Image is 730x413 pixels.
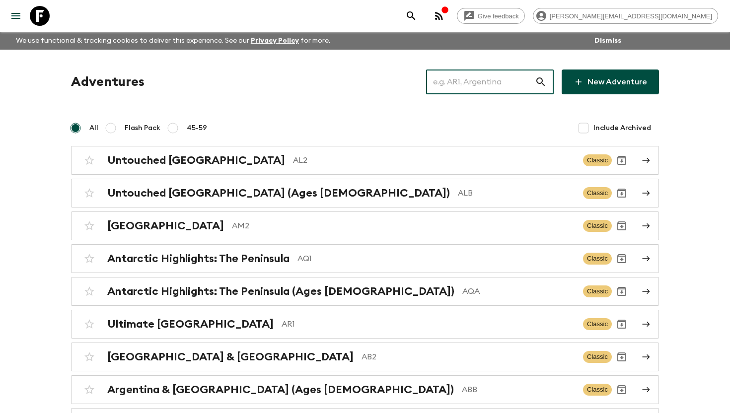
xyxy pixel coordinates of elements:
[583,351,612,363] span: Classic
[457,8,525,24] a: Give feedback
[583,220,612,232] span: Classic
[583,318,612,330] span: Classic
[107,318,274,331] h2: Ultimate [GEOGRAPHIC_DATA]
[401,6,421,26] button: search adventures
[533,8,718,24] div: [PERSON_NAME][EMAIL_ADDRESS][DOMAIN_NAME]
[593,123,651,133] span: Include Archived
[612,314,632,334] button: Archive
[297,253,575,265] p: AQ1
[107,350,354,363] h2: [GEOGRAPHIC_DATA] & [GEOGRAPHIC_DATA]
[293,154,575,166] p: AL2
[107,285,454,298] h2: Antarctic Highlights: The Peninsula (Ages [DEMOGRAPHIC_DATA])
[612,249,632,269] button: Archive
[612,347,632,367] button: Archive
[107,154,285,167] h2: Untouched [GEOGRAPHIC_DATA]
[458,187,575,199] p: ALB
[107,219,224,232] h2: [GEOGRAPHIC_DATA]
[612,281,632,301] button: Archive
[71,244,659,273] a: Antarctic Highlights: The PeninsulaAQ1ClassicArchive
[232,220,575,232] p: AM2
[71,277,659,306] a: Antarctic Highlights: The Peninsula (Ages [DEMOGRAPHIC_DATA])AQAClassicArchive
[71,72,145,92] h1: Adventures
[125,123,160,133] span: Flash Pack
[71,343,659,371] a: [GEOGRAPHIC_DATA] & [GEOGRAPHIC_DATA]AB2ClassicArchive
[71,211,659,240] a: [GEOGRAPHIC_DATA]AM2ClassicArchive
[592,34,624,48] button: Dismiss
[583,187,612,199] span: Classic
[426,68,535,96] input: e.g. AR1, Argentina
[71,310,659,339] a: Ultimate [GEOGRAPHIC_DATA]AR1ClassicArchive
[12,32,334,50] p: We use functional & tracking cookies to deliver this experience. See our for more.
[107,187,450,200] h2: Untouched [GEOGRAPHIC_DATA] (Ages [DEMOGRAPHIC_DATA])
[6,6,26,26] button: menu
[362,351,575,363] p: AB2
[612,150,632,170] button: Archive
[544,12,718,20] span: [PERSON_NAME][EMAIL_ADDRESS][DOMAIN_NAME]
[251,37,299,44] a: Privacy Policy
[71,375,659,404] a: Argentina & [GEOGRAPHIC_DATA] (Ages [DEMOGRAPHIC_DATA])ABBClassicArchive
[187,123,207,133] span: 45-59
[612,380,632,400] button: Archive
[71,146,659,175] a: Untouched [GEOGRAPHIC_DATA]AL2ClassicArchive
[107,252,290,265] h2: Antarctic Highlights: The Peninsula
[562,69,659,94] a: New Adventure
[462,285,575,297] p: AQA
[71,179,659,207] a: Untouched [GEOGRAPHIC_DATA] (Ages [DEMOGRAPHIC_DATA])ALBClassicArchive
[612,216,632,236] button: Archive
[583,253,612,265] span: Classic
[583,285,612,297] span: Classic
[583,384,612,396] span: Classic
[282,318,575,330] p: AR1
[107,383,454,396] h2: Argentina & [GEOGRAPHIC_DATA] (Ages [DEMOGRAPHIC_DATA])
[462,384,575,396] p: ABB
[612,183,632,203] button: Archive
[472,12,524,20] span: Give feedback
[89,123,98,133] span: All
[583,154,612,166] span: Classic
